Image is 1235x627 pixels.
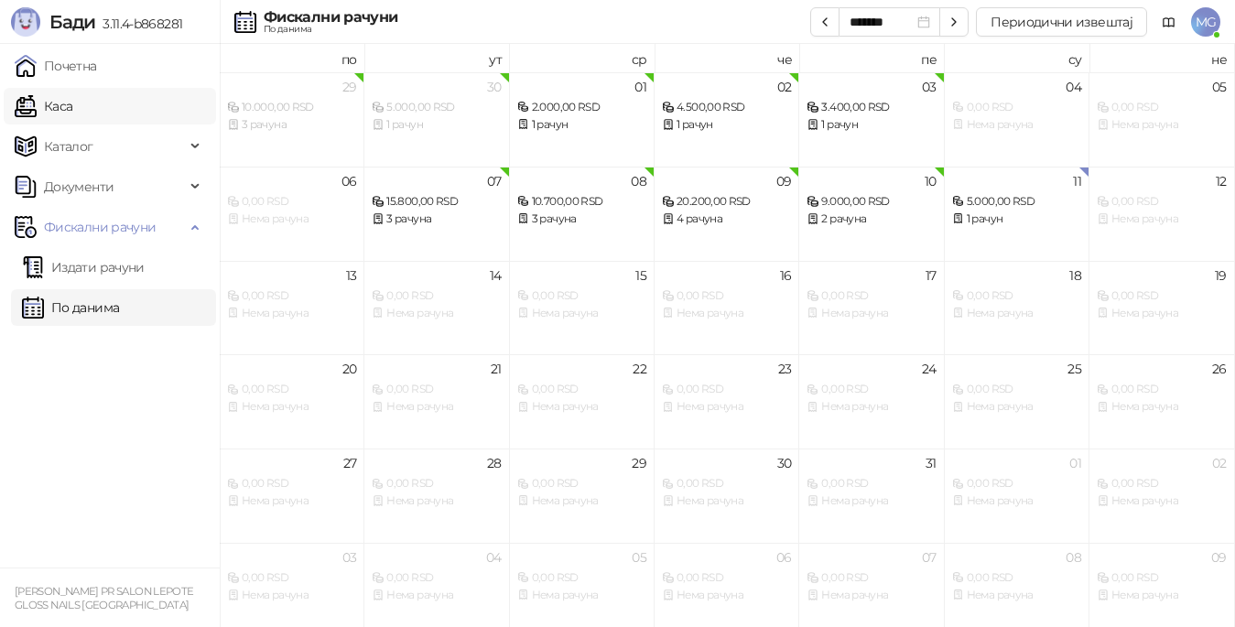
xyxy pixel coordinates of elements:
img: Logo [11,7,40,37]
div: 27 [343,457,357,470]
div: 0,00 RSD [1097,381,1226,398]
div: 0,00 RSD [1097,287,1226,305]
th: по [220,44,364,72]
div: 0,00 RSD [227,381,356,398]
div: 1 рачун [807,116,936,134]
td: 2025-10-06 [220,167,364,261]
div: 10 [925,175,937,188]
div: Нема рачуна [517,398,646,416]
div: Нема рачуна [227,492,356,510]
div: 0,00 RSD [662,475,791,492]
div: 3 рачуна [517,211,646,228]
td: 2025-10-15 [510,261,655,355]
button: Периодични извештај [976,7,1147,37]
a: Издати рачуни [22,249,145,286]
th: су [945,44,1089,72]
div: 29 [632,457,646,470]
div: 0,00 RSD [227,475,356,492]
div: 0,00 RSD [372,381,501,398]
div: Нема рачуна [372,305,501,322]
div: 20.200,00 RSD [662,193,791,211]
td: 2025-10-13 [220,261,364,355]
div: 0,00 RSD [227,569,356,587]
div: Нема рачуна [1097,305,1226,322]
div: 03 [342,551,357,564]
div: 10.000,00 RSD [227,99,356,116]
div: Нема рачуна [662,398,791,416]
div: 24 [922,362,937,375]
div: 0,00 RSD [517,569,646,587]
div: Нема рачуна [227,305,356,322]
div: Нема рачуна [517,305,646,322]
span: Каталог [44,128,93,165]
div: Нема рачуна [517,587,646,604]
div: 01 [1069,457,1081,470]
div: 0,00 RSD [227,193,356,211]
th: ср [510,44,655,72]
div: 25 [1067,362,1081,375]
div: 21 [491,362,502,375]
td: 2025-10-17 [799,261,944,355]
div: 31 [926,457,937,470]
div: 09 [776,175,792,188]
td: 2025-10-16 [655,261,799,355]
a: Почетна [15,48,97,84]
div: 0,00 RSD [952,475,1081,492]
td: 2025-10-18 [945,261,1089,355]
div: 3 рачуна [372,211,501,228]
div: Нема рачуна [372,587,501,604]
td: 2025-09-29 [220,72,364,167]
div: 0,00 RSD [372,287,501,305]
span: 3.11.4-b868281 [95,16,182,32]
div: Нема рачуна [662,587,791,604]
td: 2025-10-03 [799,72,944,167]
div: 1 рачун [517,116,646,134]
div: 15 [635,269,646,282]
div: 20 [342,362,357,375]
div: 3.400,00 RSD [807,99,936,116]
div: Нема рачуна [1097,587,1226,604]
div: 28 [487,457,502,470]
div: 12 [1216,175,1227,188]
td: 2025-10-09 [655,167,799,261]
div: 0,00 RSD [1097,193,1226,211]
div: 09 [1211,551,1227,564]
span: Бади [49,11,95,33]
a: Документација [1154,7,1184,37]
div: Нема рачуна [952,305,1081,322]
div: 0,00 RSD [807,287,936,305]
div: Нема рачуна [1097,116,1226,134]
div: 0,00 RSD [952,569,1081,587]
div: 17 [926,269,937,282]
td: 2025-10-25 [945,354,1089,449]
td: 2025-10-05 [1089,72,1234,167]
div: 03 [922,81,937,93]
div: 08 [1066,551,1081,564]
div: 15.800,00 RSD [372,193,501,211]
div: Нема рачуна [662,305,791,322]
div: 0,00 RSD [1097,569,1226,587]
th: ут [364,44,509,72]
div: Нема рачуна [952,398,1081,416]
div: 4 рачуна [662,211,791,228]
div: 02 [777,81,792,93]
div: 0,00 RSD [807,475,936,492]
div: Нема рачуна [807,305,936,322]
td: 2025-10-30 [655,449,799,543]
div: Нема рачуна [807,587,936,604]
th: не [1089,44,1234,72]
div: 0,00 RSD [1097,475,1226,492]
span: Фискални рачуни [44,209,156,245]
div: По данима [264,25,397,34]
td: 2025-10-08 [510,167,655,261]
td: 2025-10-12 [1089,167,1234,261]
div: 0,00 RSD [372,475,501,492]
div: 05 [1212,81,1227,93]
div: 0,00 RSD [372,569,501,587]
div: 3 рачуна [227,116,356,134]
div: 18 [1069,269,1081,282]
td: 2025-10-28 [364,449,509,543]
div: 2.000,00 RSD [517,99,646,116]
div: 04 [486,551,502,564]
div: 23 [778,362,792,375]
